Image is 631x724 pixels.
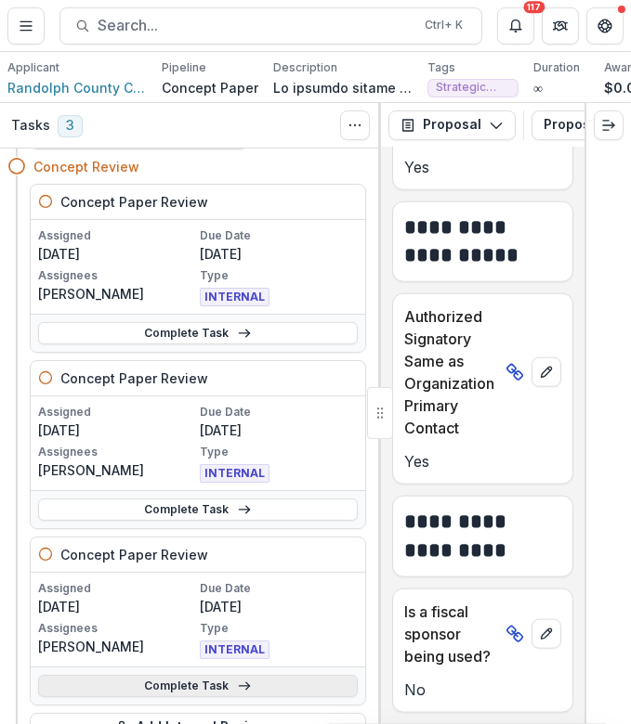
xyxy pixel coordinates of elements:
[60,545,208,564] h5: Concept Paper Review
[7,7,45,45] button: Toggle Menu
[38,498,358,521] a: Complete Task
[542,7,579,45] button: Partners
[524,1,546,14] div: 117
[532,619,561,649] button: edit
[38,404,196,420] p: Assigned
[200,288,269,306] span: INTERNAL
[404,156,561,178] p: Yes
[594,110,624,140] button: Expand right
[7,78,147,97] a: Randolph County Caring Community Inc
[404,450,561,472] p: Yes
[38,284,196,304] p: [PERSON_NAME]
[60,192,208,212] h5: Concept Paper Review
[404,305,498,439] p: Authorized Signatory Same as Organization Primary Contact
[200,597,358,616] p: [DATE]
[38,620,196,637] p: Assignees
[200,580,358,597] p: Due Date
[162,78,258,97] p: Concept Paper
[532,357,561,387] button: edit
[200,640,269,659] span: INTERNAL
[200,227,358,244] p: Due Date
[11,117,50,135] h3: Tasks
[33,157,139,176] h4: Concept Review
[38,444,196,460] p: Assignees
[404,601,498,667] p: Is a fiscal sponsor being used?
[533,78,543,97] p: ∞
[38,637,196,656] p: [PERSON_NAME]
[38,267,196,284] p: Assignees
[200,267,358,284] p: Type
[59,7,482,45] button: Search...
[200,404,358,420] p: Due Date
[38,460,196,480] p: [PERSON_NAME]
[38,322,358,344] a: Complete Task
[533,59,580,76] p: Duration
[273,78,413,97] p: Lo ipsumdo sitame consectetu adipis Elitsedd, ei tem in utlaboree dol Magnaa Enimad Minimv Qui (N...
[436,81,510,94] span: Strategic Relationships - Health Equity Fund
[200,620,358,637] p: Type
[38,420,196,440] p: [DATE]
[273,59,337,76] p: Description
[340,110,370,140] button: Toggle View Cancelled Tasks
[58,115,83,137] span: 3
[38,244,196,264] p: [DATE]
[200,464,269,483] span: INTERNAL
[421,15,467,35] div: Ctrl + K
[497,7,534,45] button: Notifications
[98,17,414,34] span: Search...
[200,420,358,440] p: [DATE]
[427,59,455,76] p: Tags
[60,368,208,388] h5: Concept Paper Review
[162,59,206,76] p: Pipeline
[38,597,196,616] p: [DATE]
[38,580,196,597] p: Assigned
[388,110,516,140] button: Proposal
[200,244,358,264] p: [DATE]
[586,7,624,45] button: Get Help
[7,59,59,76] p: Applicant
[38,227,196,244] p: Assigned
[200,444,358,460] p: Type
[404,679,561,701] p: No
[38,675,358,697] a: Complete Task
